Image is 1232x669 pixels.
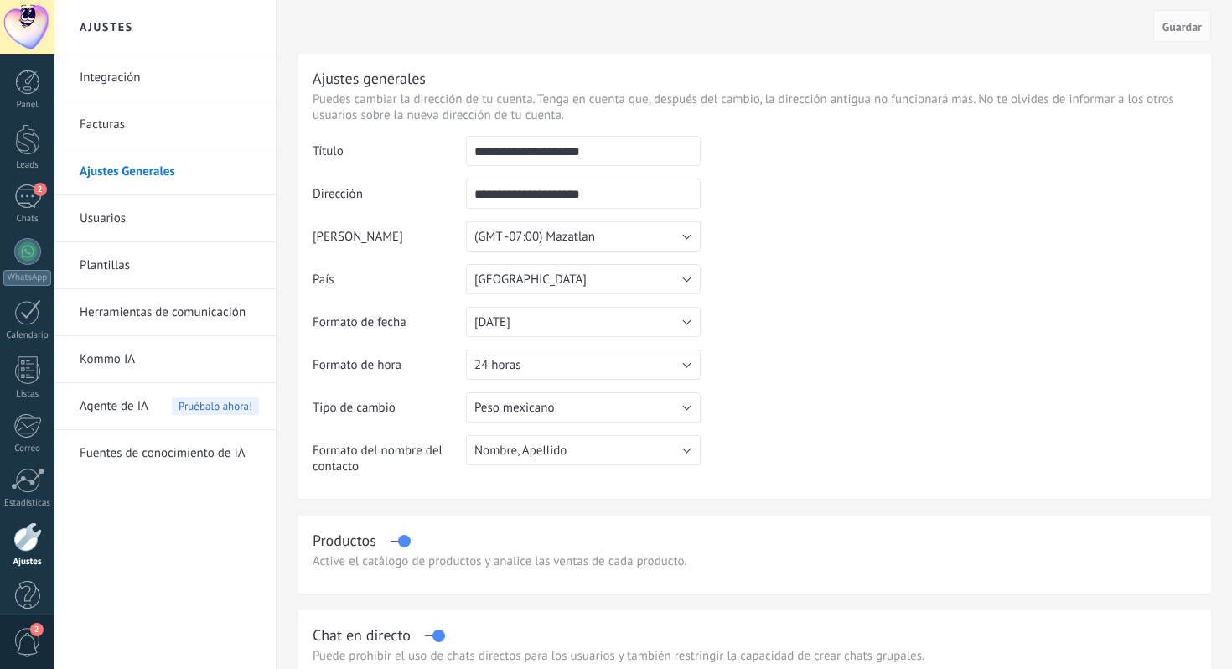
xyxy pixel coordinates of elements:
[466,435,701,465] button: Nombre, Apellido
[313,179,466,221] td: Dirección
[54,195,276,242] li: Usuarios
[313,221,466,264] td: [PERSON_NAME]
[80,195,259,242] a: Usuarios
[80,289,259,336] a: Herramientas de comunicación
[313,91,1196,123] p: Puedes cambiar la dirección de tu cuenta. Tenga en cuenta que, después del cambio, la dirección a...
[80,430,259,477] a: Fuentes de conocimiento de IA
[474,400,554,416] span: Peso mexicano
[80,336,259,383] a: Kommo IA
[474,357,520,373] span: 24 horas
[3,557,52,568] div: Ajustes
[1153,10,1211,42] button: Guardar
[474,272,587,288] span: [GEOGRAPHIC_DATA]
[466,221,701,252] button: (GMT -07:00) Mazatlan
[313,648,1196,664] p: Puede prohibir el uso de chats directos para los usuarios y también restringir la capacidad de cr...
[80,148,259,195] a: Ajustes Generales
[474,229,595,245] span: (GMT -07:00) Mazatlan
[313,553,1196,569] div: Active el catálogo de productos y analice las ventas de cada producto.
[80,54,259,101] a: Integración
[80,383,148,430] span: Agente de IA
[313,307,466,350] td: Formato de fecha
[313,136,466,179] td: Título
[3,389,52,400] div: Listas
[313,69,426,88] div: Ajustes generales
[54,336,276,383] li: Kommo IA
[466,264,701,294] button: [GEOGRAPHIC_DATA]
[474,443,567,459] span: Nombre, Apellido
[466,307,701,337] button: [DATE]
[54,101,276,148] li: Facturas
[313,392,466,435] td: Tipo de cambio
[3,330,52,341] div: Calendario
[3,160,52,171] div: Leads
[54,54,276,101] li: Integración
[3,100,52,111] div: Panel
[466,392,701,423] button: Peso mexicano
[80,101,259,148] a: Facturas
[34,183,47,196] span: 2
[3,270,51,286] div: WhatsApp
[474,314,510,330] span: [DATE]
[466,350,701,380] button: 24 horas
[3,214,52,225] div: Chats
[313,625,411,645] div: Chat en directo
[54,383,276,430] li: Agente de IA
[80,383,259,430] a: Agente de IA Pruébalo ahora!
[54,242,276,289] li: Plantillas
[172,397,259,415] span: Pruébalo ahora!
[54,430,276,476] li: Fuentes de conocimiento de IA
[313,264,466,307] td: País
[1162,21,1202,33] span: Guardar
[313,435,466,487] td: Formato del nombre del contacto
[3,443,52,454] div: Correo
[313,350,466,392] td: Formato de hora
[3,498,52,509] div: Estadísticas
[54,289,276,336] li: Herramientas de comunicación
[313,531,376,550] div: Productos
[30,623,44,636] span: 2
[80,242,259,289] a: Plantillas
[54,148,276,195] li: Ajustes Generales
